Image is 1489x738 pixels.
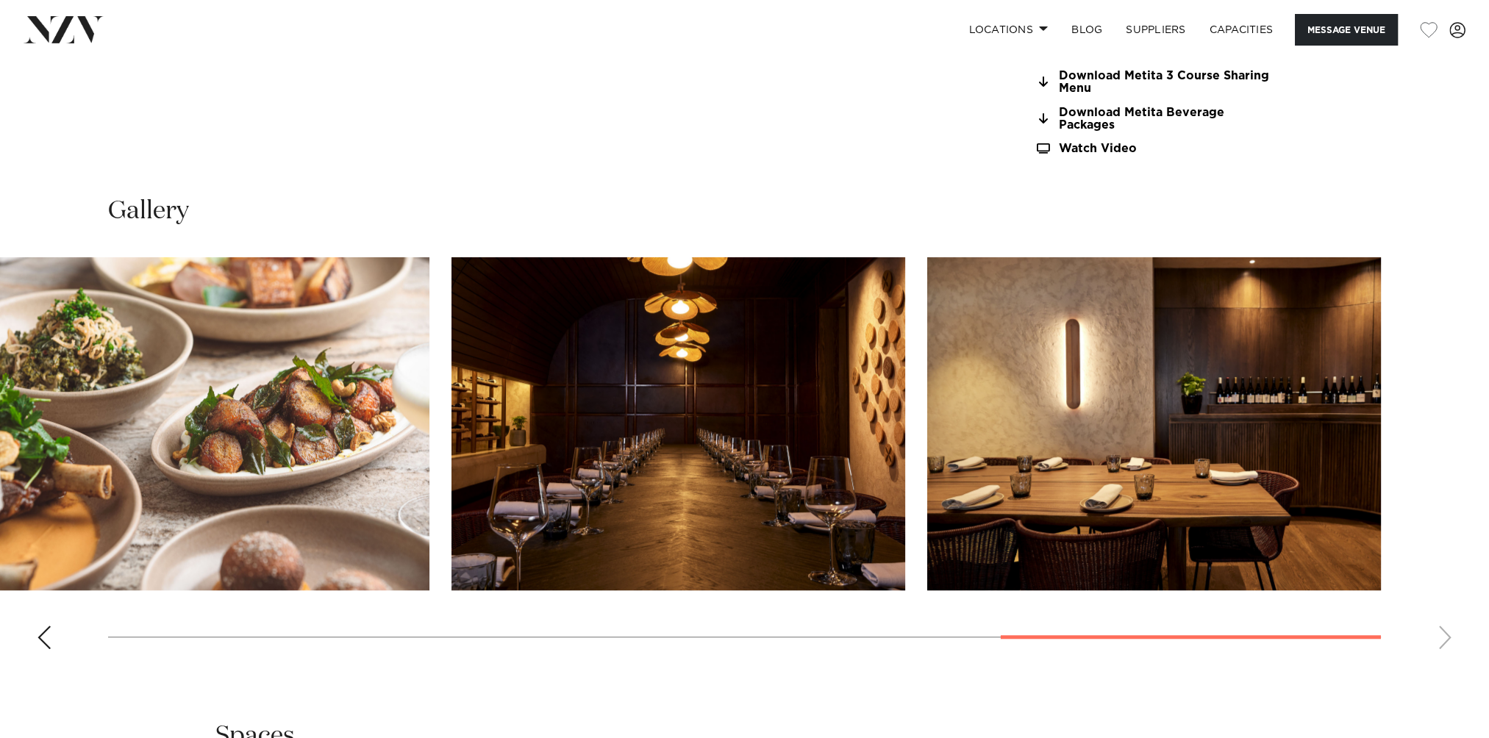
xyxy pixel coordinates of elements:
swiper-slide: 9 / 9 [927,257,1381,590]
img: nzv-logo.png [24,16,104,43]
img: Private dining room at Metita, seating 24 guests [927,257,1381,590]
a: Watch Video [1035,143,1274,155]
swiper-slide: 8 / 9 [451,257,905,590]
a: Locations [957,14,1060,46]
h2: Gallery [108,195,189,228]
a: Download Metita Beverage Packages [1035,107,1274,132]
button: Message Venue [1295,14,1398,46]
a: BLOG [1060,14,1114,46]
a: Capacities [1198,14,1285,46]
a: Download Metita 3 Course Sharing Menu [1035,70,1274,95]
a: SUPPLIERS [1114,14,1197,46]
